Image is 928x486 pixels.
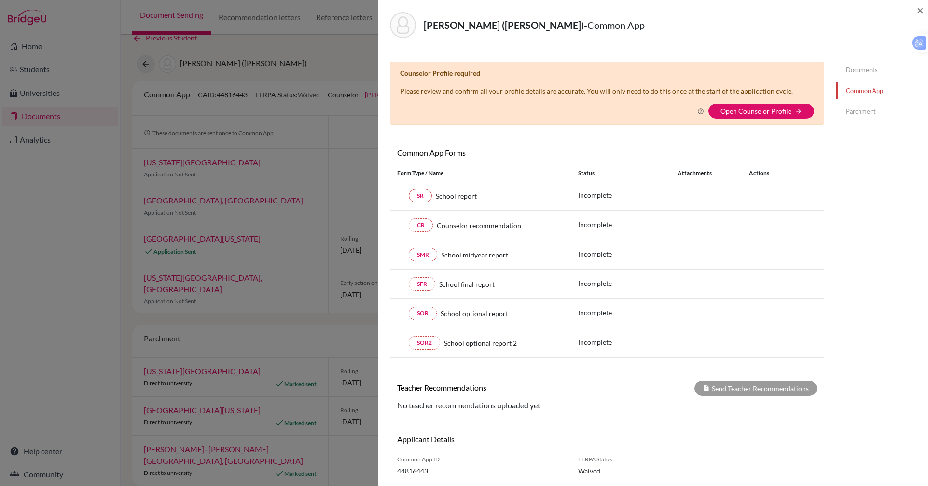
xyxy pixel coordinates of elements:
a: Documents [836,62,928,79]
a: Parchment [836,103,928,120]
p: Incomplete [578,337,678,347]
i: arrow_forward [795,108,802,115]
b: Counselor Profile required [400,69,480,77]
a: SMR [409,248,437,261]
p: Incomplete [578,278,678,288]
span: Common App ID [397,455,564,464]
h6: Teacher Recommendations [390,383,607,392]
span: - Common App [584,19,645,31]
span: Counselor recommendation [437,220,521,230]
div: Form Type / Name [390,169,571,177]
span: 44816443 [397,466,564,476]
span: School midyear report [441,250,508,260]
button: Open Counselor Profilearrow_forward [708,104,814,119]
span: × [917,3,924,17]
a: SOR [409,307,437,320]
p: Please review and confirm all your profile details are accurate. You will only need to do this on... [400,86,793,96]
a: SFR [409,277,435,291]
a: CR [409,218,433,232]
div: No teacher recommendations uploaded yet [390,400,824,411]
span: School final report [439,279,495,289]
div: Status [578,169,678,177]
strong: [PERSON_NAME] ([PERSON_NAME]) [424,19,584,31]
p: Incomplete [578,249,678,259]
h6: Common App Forms [390,148,607,157]
a: Common App [836,82,928,99]
span: School optional report 2 [444,338,517,348]
h6: Applicant Details [397,434,600,444]
p: Incomplete [578,219,678,229]
span: School optional report [441,309,508,319]
div: Attachments [678,169,737,177]
span: School report [436,191,477,201]
a: SOR2 [409,336,440,350]
a: SR [409,189,432,202]
span: Waived [578,466,672,476]
a: Open Counselor Profile [720,107,791,115]
p: Incomplete [578,190,678,200]
span: FERPA Status [578,455,672,464]
div: Send Teacher Recommendations [694,381,817,396]
button: Close [917,4,924,16]
div: Actions [737,169,797,177]
p: Incomplete [578,308,678,318]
